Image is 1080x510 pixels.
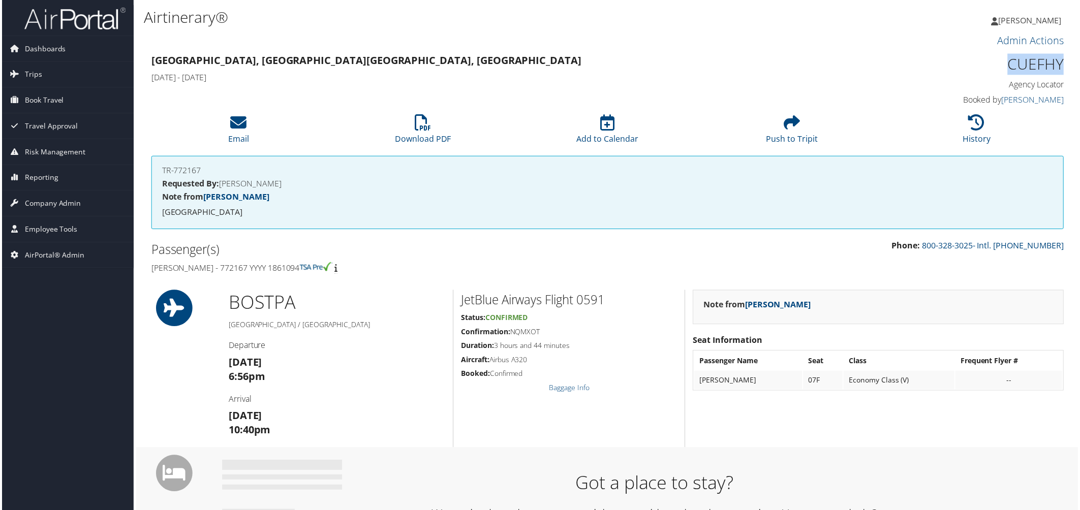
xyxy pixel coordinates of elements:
[23,88,62,113] span: Book Travel
[228,425,270,438] strong: 10:40pm
[1001,15,1064,26] span: [PERSON_NAME]
[23,36,64,61] span: Dashboards
[161,179,218,190] strong: Requested By:
[461,370,490,379] strong: Booked:
[461,328,678,338] h5: NQMXOT
[695,372,803,391] td: [PERSON_NAME]
[228,357,261,370] strong: [DATE]
[845,353,956,371] th: Class
[695,353,803,371] th: Passenger Name
[228,371,264,385] strong: 6:56pm
[577,120,639,145] a: Add to Calendar
[150,72,834,83] h4: [DATE] - [DATE]
[965,120,993,145] a: History
[23,166,56,191] span: Reporting
[22,7,124,30] img: airportal-logo.png
[161,207,1056,220] p: [GEOGRAPHIC_DATA]
[461,342,494,352] strong: Duration:
[805,372,845,391] td: 07F
[958,353,1065,371] th: Frequent Flyer #
[461,356,489,366] strong: Aircraft:
[23,192,79,217] span: Company Admin
[704,300,812,311] strong: Note from
[461,370,678,380] h5: Confirmed
[202,192,268,203] a: [PERSON_NAME]
[23,140,84,165] span: Risk Management
[228,395,445,406] h4: Arrival
[461,356,678,366] h5: Airbus A320
[694,336,763,347] strong: Seat Information
[228,291,445,316] h1: BOS TPA
[161,167,1056,175] h4: TR-772167
[150,242,601,259] h2: Passenger(s)
[227,120,248,145] a: Email
[23,114,76,139] span: Travel Approval
[228,321,445,331] h5: [GEOGRAPHIC_DATA] / [GEOGRAPHIC_DATA]
[1000,34,1066,47] a: Admin Actions
[461,314,485,324] strong: Status:
[485,314,528,324] span: Confirmed
[23,243,83,269] span: AirPortal® Admin
[924,241,1066,252] a: 800-328-3025- Intl. [PHONE_NUMBER]
[893,241,922,252] strong: Phone:
[805,353,845,371] th: Seat
[1004,94,1066,106] a: [PERSON_NAME]
[142,7,763,28] h1: Airtinerary®
[461,293,678,310] h2: JetBlue Airways Flight 0591
[767,120,819,145] a: Push to Tripit
[23,217,76,243] span: Employee Tools
[849,94,1066,106] h4: Booked by
[228,341,445,352] h4: Departure
[299,263,332,272] img: tsa-precheck.png
[161,192,268,203] strong: Note from
[228,410,261,424] strong: [DATE]
[746,300,812,311] a: [PERSON_NAME]
[849,79,1066,90] h4: Agency Locator
[461,342,678,352] h5: 3 hours and 44 minutes
[849,54,1066,75] h1: CUEFHY
[549,384,590,394] a: Baggage Info
[963,377,1060,386] div: --
[994,5,1074,36] a: [PERSON_NAME]
[150,54,582,68] strong: [GEOGRAPHIC_DATA], [GEOGRAPHIC_DATA] [GEOGRAPHIC_DATA], [GEOGRAPHIC_DATA]
[461,328,510,338] strong: Confirmation:
[23,62,40,87] span: Trips
[150,263,601,274] h4: [PERSON_NAME] - 772167 YYYY 1861094
[845,372,956,391] td: Economy Class (V)
[161,180,1056,188] h4: [PERSON_NAME]
[394,120,451,145] a: Download PDF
